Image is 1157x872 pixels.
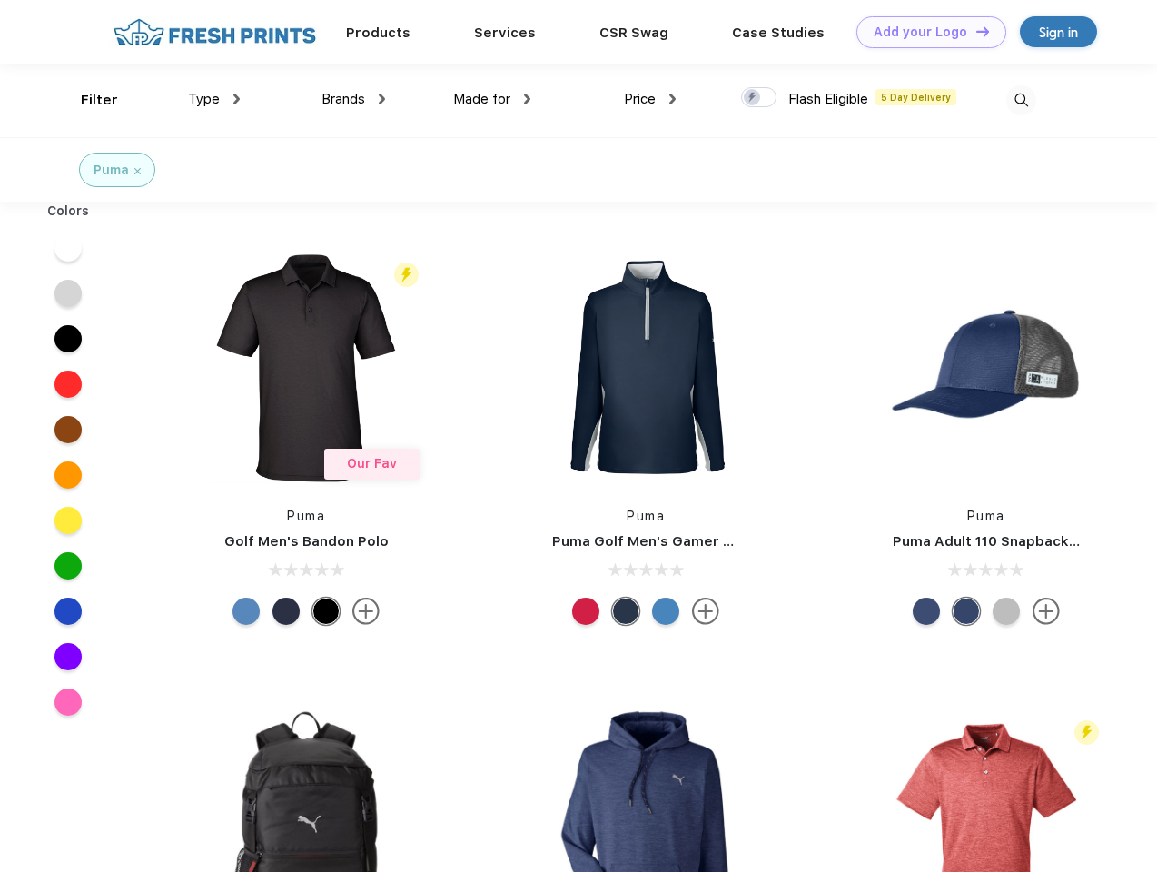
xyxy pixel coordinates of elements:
a: Puma [967,509,1005,523]
img: more.svg [1033,598,1060,625]
a: Puma [287,509,325,523]
a: Products [346,25,410,41]
img: func=resize&h=266 [525,247,766,489]
span: 5 Day Delivery [875,89,956,105]
img: dropdown.png [669,94,676,104]
a: Puma Golf Men's Gamer Golf Quarter-Zip [552,533,839,550]
div: Add your Logo [874,25,967,40]
img: fo%20logo%202.webp [108,16,321,48]
div: Puma Black [312,598,340,625]
img: flash_active_toggle.svg [394,263,419,287]
img: dropdown.png [524,94,530,104]
img: func=resize&h=266 [865,247,1107,489]
a: CSR Swag [599,25,668,41]
a: Golf Men's Bandon Polo [224,533,389,550]
div: Bright Cobalt [652,598,679,625]
span: Our Fav [347,456,397,471]
div: Navy Blazer [612,598,639,625]
span: Type [188,91,220,107]
img: filter_cancel.svg [134,168,141,174]
div: Quarry with Brt Whit [993,598,1020,625]
div: Lake Blue [232,598,260,625]
div: Ski Patrol [572,598,599,625]
img: DT [976,26,989,36]
img: func=resize&h=266 [185,247,427,489]
span: Brands [321,91,365,107]
div: Filter [81,90,118,111]
a: Sign in [1020,16,1097,47]
div: Navy Blazer [272,598,300,625]
img: desktop_search.svg [1006,85,1036,115]
a: Services [474,25,536,41]
img: more.svg [352,598,380,625]
div: Puma [94,161,129,180]
img: dropdown.png [233,94,240,104]
span: Price [624,91,656,107]
span: Flash Eligible [788,91,868,107]
span: Made for [453,91,510,107]
a: Puma [627,509,665,523]
img: flash_active_toggle.svg [1074,720,1099,745]
div: Sign in [1039,22,1078,43]
div: Colors [34,202,104,221]
div: Peacoat Qut Shd [913,598,940,625]
img: more.svg [692,598,719,625]
img: dropdown.png [379,94,385,104]
div: Peacoat with Qut Shd [953,598,980,625]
